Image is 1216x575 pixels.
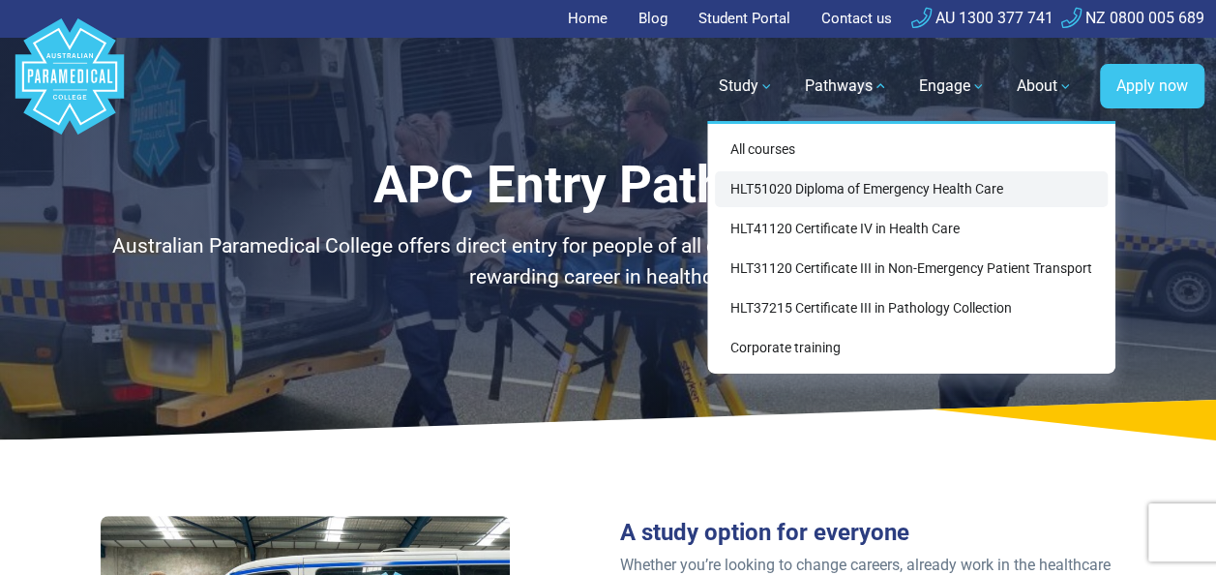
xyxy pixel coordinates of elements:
[707,59,786,113] a: Study
[715,132,1108,167] a: All courses
[715,211,1108,247] a: HLT41120 Certificate IV in Health Care
[715,330,1108,366] a: Corporate training
[101,231,1114,292] p: Australian Paramedical College offers direct entry for people of all experience levels, enabling ...
[907,59,997,113] a: Engage
[793,59,900,113] a: Pathways
[715,251,1108,287] a: HLT31120 Certificate III in Non-Emergency Patient Transport
[715,171,1108,207] a: HLT51020 Diploma of Emergency Health Care
[620,519,1115,547] h3: A study option for everyone
[101,155,1114,216] h1: APC Entry Pathways
[715,290,1108,326] a: HLT37215 Certificate III in Pathology Collection
[1061,9,1204,27] a: NZ 0800 005 689
[12,38,128,136] a: Australian Paramedical College
[1100,64,1204,108] a: Apply now
[707,121,1115,374] div: Study
[911,9,1053,27] a: AU 1300 377 741
[1005,59,1084,113] a: About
